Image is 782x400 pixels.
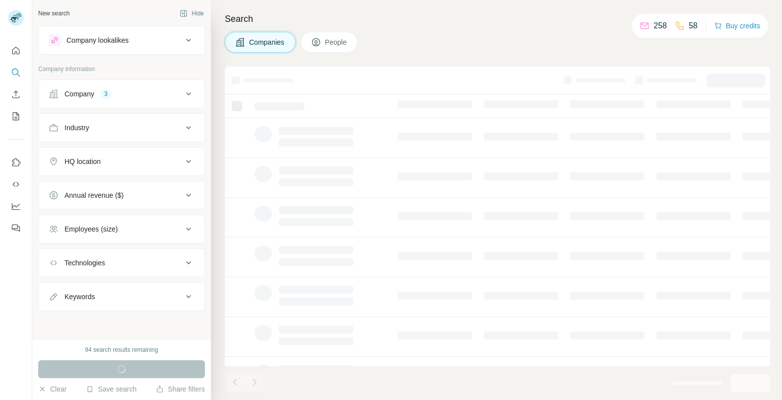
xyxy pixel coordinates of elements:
div: Annual revenue ($) [65,190,124,200]
button: Feedback [8,219,24,237]
button: Technologies [39,251,204,275]
button: Clear [38,384,66,394]
button: Employees (size) [39,217,204,241]
div: 94 search results remaining [85,345,158,354]
h4: Search [225,12,770,26]
button: Industry [39,116,204,140]
button: Buy credits [714,19,760,33]
div: Keywords [65,292,95,302]
button: Annual revenue ($) [39,183,204,207]
p: 58 [689,20,698,32]
button: Enrich CSV [8,85,24,103]
span: People [325,37,348,47]
p: Company information [38,65,205,74]
div: Industry [65,123,89,133]
p: 258 [653,20,667,32]
button: Use Surfe on LinkedIn [8,154,24,171]
div: Technologies [65,258,105,268]
button: Quick start [8,42,24,60]
button: HQ location [39,150,204,173]
div: New search [38,9,69,18]
div: 3 [100,89,112,98]
button: Share filters [156,384,205,394]
button: Save search [86,384,136,394]
button: Dashboard [8,197,24,215]
div: Employees (size) [65,224,118,234]
div: HQ location [65,157,101,166]
button: Search [8,64,24,81]
div: Company [65,89,94,99]
button: Keywords [39,285,204,309]
button: Company3 [39,82,204,106]
button: My lists [8,107,24,125]
div: Company lookalikes [66,35,129,45]
button: Company lookalikes [39,28,204,52]
button: Use Surfe API [8,175,24,193]
span: Companies [249,37,285,47]
button: Hide [173,6,211,21]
